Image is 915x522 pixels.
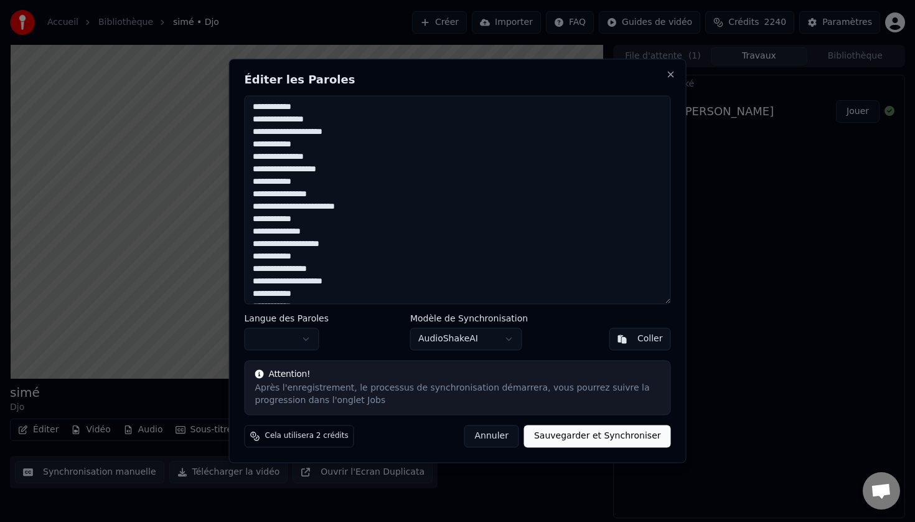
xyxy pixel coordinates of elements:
[245,74,671,85] h2: Éditer les Paroles
[637,333,663,346] div: Coller
[609,328,671,351] button: Coller
[245,315,329,323] label: Langue des Paroles
[524,425,671,448] button: Sauvegarder et Synchroniser
[255,382,660,407] div: Après l'enregistrement, le processus de synchronisation démarrera, vous pourrez suivre la progres...
[255,369,660,381] div: Attention!
[410,315,528,323] label: Modèle de Synchronisation
[464,425,519,448] button: Annuler
[265,432,349,442] span: Cela utilisera 2 crédits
